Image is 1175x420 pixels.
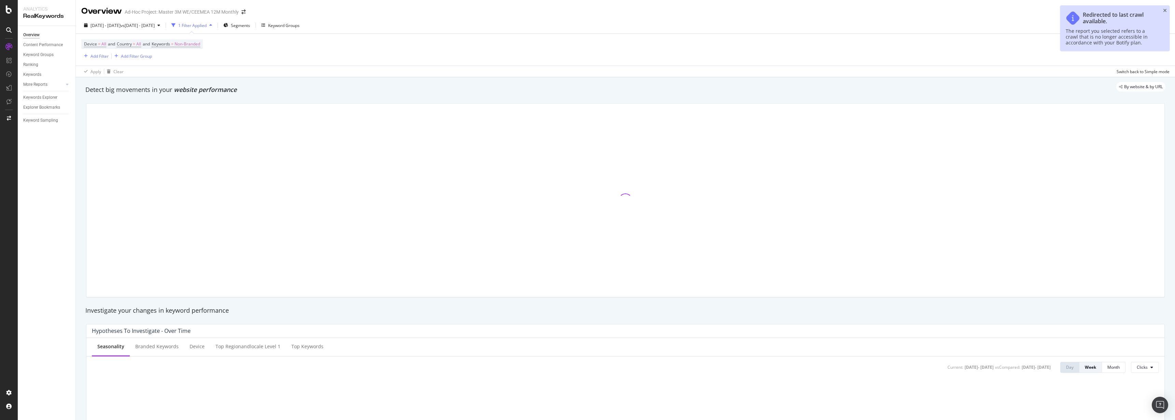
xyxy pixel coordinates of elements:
[23,81,64,88] a: More Reports
[1102,362,1125,373] button: Month
[85,306,1165,315] div: Investigate your changes in keyword performance
[23,12,70,20] div: RealKeywords
[23,71,71,78] a: Keywords
[121,23,155,28] span: vs [DATE] - [DATE]
[125,9,239,15] div: Ad-Hoc Project: Master 3M WE/CEEMEA 12M Monthly
[221,20,253,31] button: Segments
[995,364,1020,370] div: vs Compared :
[135,343,179,350] div: Branded Keywords
[1114,66,1170,77] button: Switch back to Simple mode
[1116,82,1165,92] div: legacy label
[23,61,38,68] div: Ranking
[91,53,109,59] div: Add Filter
[259,20,302,31] button: Keyword Groups
[1131,362,1159,373] button: Clicks
[23,104,60,111] div: Explorer Bookmarks
[190,343,205,350] div: Device
[23,81,47,88] div: More Reports
[97,343,124,350] div: Seasonality
[104,66,124,77] button: Clear
[152,41,170,47] span: Keywords
[81,52,109,60] button: Add Filter
[101,39,106,49] span: All
[1137,364,1148,370] span: Clicks
[23,51,54,58] div: Keyword Groups
[98,41,100,47] span: =
[23,117,58,124] div: Keyword Sampling
[91,69,101,74] div: Apply
[169,20,215,31] button: 1 Filter Applied
[216,343,280,350] div: Top regionandlocale Level 1
[121,53,152,59] div: Add Filter Group
[1066,364,1074,370] div: Day
[133,41,135,47] span: =
[81,66,101,77] button: Apply
[117,41,132,47] span: Country
[1085,364,1096,370] div: Week
[23,71,41,78] div: Keywords
[23,104,71,111] a: Explorer Bookmarks
[23,94,57,101] div: Keywords Explorer
[113,69,124,74] div: Clear
[23,5,70,12] div: Analytics
[1079,362,1102,373] button: Week
[171,41,174,47] span: =
[23,31,40,39] div: Overview
[1117,69,1170,74] div: Switch back to Simple mode
[81,20,163,31] button: [DATE] - [DATE]vs[DATE] - [DATE]
[23,41,63,49] div: Content Performance
[1022,364,1051,370] div: [DATE] - [DATE]
[23,41,71,49] a: Content Performance
[1124,85,1163,89] span: By website & by URL
[23,61,71,68] a: Ranking
[1083,12,1157,25] div: Redirected to last crawl available.
[108,41,115,47] span: and
[1152,397,1168,413] div: Open Intercom Messenger
[268,23,300,28] div: Keyword Groups
[965,364,994,370] div: [DATE] - [DATE]
[23,117,71,124] a: Keyword Sampling
[143,41,150,47] span: and
[291,343,323,350] div: Top Keywords
[1107,364,1120,370] div: Month
[1066,28,1157,45] div: The report you selected refers to a crawl that is no longer accessible in accordance with your Bo...
[23,51,71,58] a: Keyword Groups
[23,31,71,39] a: Overview
[92,327,191,334] div: Hypotheses to Investigate - Over Time
[948,364,963,370] div: Current:
[84,41,97,47] span: Device
[81,5,122,17] div: Overview
[231,23,250,28] span: Segments
[1163,8,1167,13] div: close toast
[178,23,207,28] div: 1 Filter Applied
[136,39,141,49] span: All
[112,52,152,60] button: Add Filter Group
[241,10,246,14] div: arrow-right-arrow-left
[23,94,71,101] a: Keywords Explorer
[91,23,121,28] span: [DATE] - [DATE]
[1060,362,1079,373] button: Day
[175,39,200,49] span: Non-Branded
